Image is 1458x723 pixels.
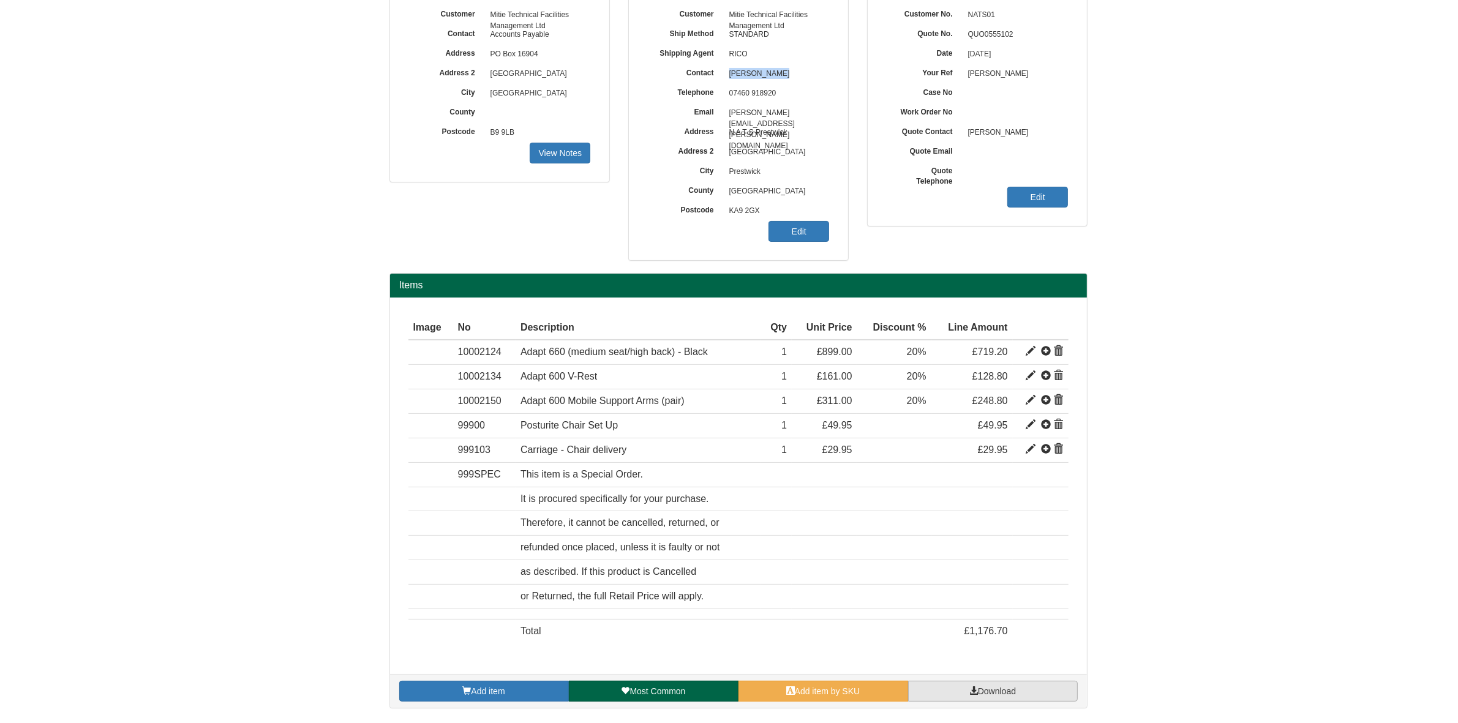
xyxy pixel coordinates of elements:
a: Edit [768,221,829,242]
span: NATS01 [962,6,1069,25]
label: Date [886,45,962,59]
span: as described. If this product is Cancelled [520,566,696,577]
span: £128.80 [972,371,1008,381]
span: Mitie Technical Facilities Management Ltd [484,6,591,25]
span: or Returned, the full Retail Price will apply. [520,591,704,601]
label: Customer [408,6,484,20]
a: Download [908,681,1078,702]
span: KA9 2GX [723,201,830,221]
span: Most Common [629,686,685,696]
a: Edit [1007,187,1068,208]
span: [PERSON_NAME][EMAIL_ADDRESS][PERSON_NAME][DOMAIN_NAME] [723,103,830,123]
label: Contact [408,25,484,39]
label: Work Order No [886,103,962,118]
label: Quote Email [886,143,962,157]
span: 07460 918920 [723,84,830,103]
label: County [647,182,723,196]
label: Customer [647,6,723,20]
h2: Items [399,280,1078,291]
td: 10002150 [453,389,516,414]
th: Discount % [857,316,931,340]
span: £311.00 [817,395,852,406]
span: 1 [781,444,787,455]
td: Total [516,619,761,643]
span: [GEOGRAPHIC_DATA] [484,64,591,84]
label: Email [647,103,723,118]
span: 20% [907,371,926,381]
label: Case No [886,84,962,98]
span: Download [978,686,1016,696]
span: £49.95 [822,420,852,430]
span: £1,176.70 [964,626,1007,636]
span: QUO0555102 [962,25,1069,45]
label: Address [408,45,484,59]
label: Address [647,123,723,137]
label: Shipping Agent [647,45,723,59]
label: Address 2 [647,143,723,157]
span: 1 [781,347,787,357]
span: Therefore, it cannot be cancelled, returned, or [520,517,720,528]
label: Postcode [647,201,723,215]
span: This item is a Special Order. [520,469,643,479]
span: [PERSON_NAME] [962,64,1069,84]
span: refunded once placed, unless it is faulty or not [520,542,720,552]
span: N A T S Prestwick [723,123,830,143]
span: [GEOGRAPHIC_DATA] [723,182,830,201]
label: Quote Telephone [886,162,962,187]
a: View Notes [530,143,590,163]
span: [DATE] [962,45,1069,64]
span: Prestwick [723,162,830,182]
span: 1 [781,371,787,381]
th: Unit Price [792,316,857,340]
span: £899.00 [817,347,852,357]
td: 99900 [453,414,516,438]
th: Image [408,316,453,340]
span: PO Box 16904 [484,45,591,64]
td: 999SPEC [453,462,516,487]
span: [GEOGRAPHIC_DATA] [723,143,830,162]
span: 1 [781,395,787,406]
span: Add item [471,686,505,696]
span: Posturite Chair Set Up [520,420,618,430]
span: [PERSON_NAME] [723,64,830,84]
span: £29.95 [978,444,1008,455]
th: Description [516,316,761,340]
th: Line Amount [931,316,1013,340]
span: £29.95 [822,444,852,455]
th: Qty [761,316,792,340]
span: [GEOGRAPHIC_DATA] [484,84,591,103]
td: 10002124 [453,340,516,364]
label: County [408,103,484,118]
span: [PERSON_NAME] [962,123,1069,143]
label: Your Ref [886,64,962,78]
label: City [408,84,484,98]
label: Customer No. [886,6,962,20]
span: Adapt 600 Mobile Support Arms (pair) [520,395,685,406]
label: Postcode [408,123,484,137]
span: STANDARD [723,25,830,45]
span: Mitie Technical Facilities Management Ltd [723,6,830,25]
span: £719.20 [972,347,1008,357]
span: £49.95 [978,420,1008,430]
label: City [647,162,723,176]
label: Address 2 [408,64,484,78]
label: Quote Contact [886,123,962,137]
span: Accounts Payable [484,25,591,45]
span: It is procured specifically for your purchase. [520,493,709,504]
span: Adapt 600 V-Rest [520,371,597,381]
span: 1 [781,420,787,430]
span: 20% [907,347,926,357]
span: £248.80 [972,395,1008,406]
th: No [453,316,516,340]
label: Quote No. [886,25,962,39]
span: RICO [723,45,830,64]
span: B9 9LB [484,123,591,143]
td: 10002134 [453,365,516,389]
label: Contact [647,64,723,78]
label: Telephone [647,84,723,98]
span: £161.00 [817,371,852,381]
label: Ship Method [647,25,723,39]
span: Carriage - Chair delivery [520,444,626,455]
span: 20% [907,395,926,406]
span: Adapt 660 (medium seat/high back) - Black [520,347,708,357]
